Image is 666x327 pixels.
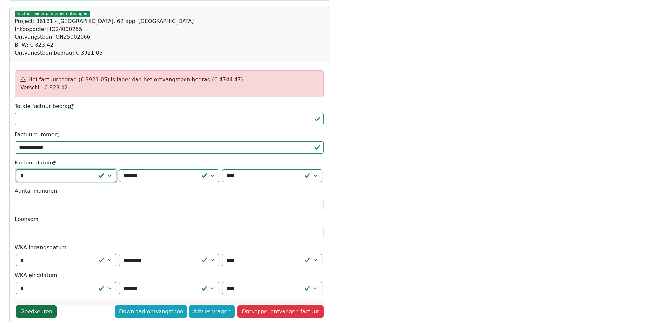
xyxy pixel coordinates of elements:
[53,160,56,166] abbr: required
[15,272,57,279] label: WKA einddatum
[15,102,74,110] label: Totale factuur bedrag
[15,25,324,33] div: Inkooporder: IO24000255
[57,131,59,138] abbr: required
[15,159,56,167] label: Factuur datum
[15,11,90,17] span: Factuur onderaannemer ontvangen
[15,131,59,139] label: Factuurnummer
[15,17,324,25] div: Project: 36181 - [GEOGRAPHIC_DATA], 62 app. [GEOGRAPHIC_DATA]
[189,305,235,318] a: Advies vragen
[237,305,323,318] a: Ontkoppel ontvangen factuur
[15,70,324,97] div: Het factuurbedrag (€ 3921.05) is lager dan het ontvangstbon bedrag (€ 4744.47). Verschil: € 823.42
[15,33,324,41] div: Ontvangstbon: ON25002066
[115,305,187,318] a: Download ontvangstbon
[71,103,74,109] abbr: required
[15,215,38,223] label: Loonsom
[15,41,324,49] div: BTW: € 823.42
[15,244,66,251] label: WKA ingangsdatum
[15,187,57,195] label: Aantal manuren
[15,49,324,57] div: Ontvangstbon bedrag: € 3921.05
[16,305,57,318] a: Goedkeuren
